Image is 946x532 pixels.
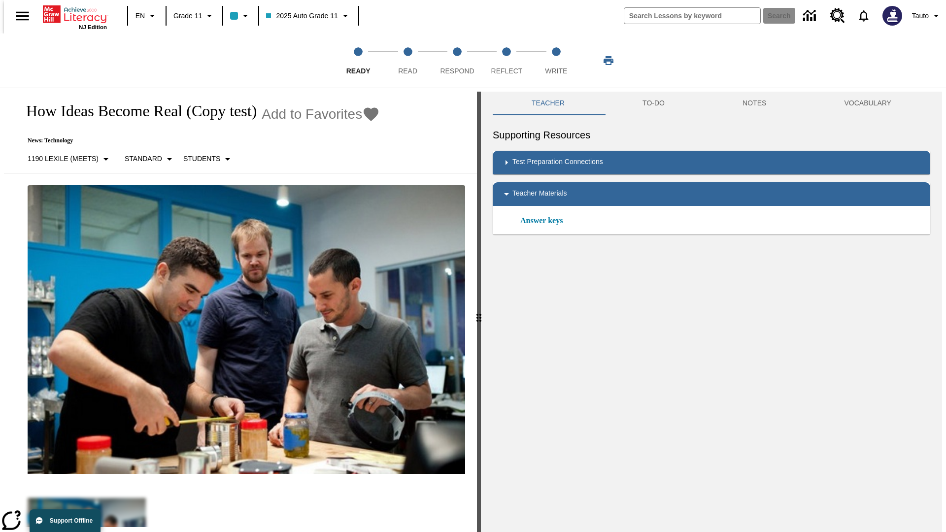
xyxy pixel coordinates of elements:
button: Support Offline [30,509,101,532]
p: Test Preparation Connections [512,157,603,168]
div: activity [481,92,942,532]
button: Respond step 3 of 5 [429,33,486,88]
span: Tauto [912,11,929,21]
span: 2025 Auto Grade 11 [266,11,338,21]
a: Notifications [851,3,877,29]
button: Teacher [493,92,604,115]
input: search field [624,8,760,24]
div: Home [43,3,107,30]
button: Write step 5 of 5 [528,33,585,88]
span: NJ Edition [79,24,107,30]
h1: How Ideas Become Real (Copy test) [16,102,257,120]
span: Respond [440,67,474,75]
button: Print [593,52,624,69]
span: Ready [346,67,371,75]
button: Add to Favorites - How Ideas Become Real (Copy test) [262,105,380,123]
button: Open side menu [8,1,37,31]
a: Resource Center, Will open in new tab [824,2,851,29]
button: Select Student [179,150,237,168]
p: Standard [125,154,162,164]
button: VOCABULARY [805,92,930,115]
span: EN [135,11,145,21]
span: Read [398,67,417,75]
p: Teacher Materials [512,188,567,200]
div: Press Enter or Spacebar and then press right and left arrow keys to move the slider [477,92,481,532]
button: Class color is light blue. Change class color [226,7,255,25]
p: News: Technology [16,137,380,144]
a: Data Center [797,2,824,30]
img: Quirky founder Ben Kaufman tests a new product with co-worker Gaz Brown and product inventor Jon ... [28,185,465,474]
p: Students [183,154,220,164]
button: NOTES [704,92,805,115]
div: Teacher Materials [493,182,930,206]
button: Class: 2025 Auto Grade 11, Select your class [262,7,355,25]
span: Reflect [491,67,523,75]
button: TO-DO [604,92,704,115]
button: Ready step 1 of 5 [330,33,387,88]
button: Reflect step 4 of 5 [478,33,535,88]
span: Write [545,67,567,75]
div: Test Preparation Connections [493,151,930,174]
span: Add to Favorites [262,106,362,122]
span: Grade 11 [173,11,202,21]
button: Grade: Grade 11, Select a grade [169,7,219,25]
a: Answer keys, Will open in new browser window or tab [520,215,563,227]
span: Support Offline [50,517,93,524]
h6: Supporting Resources [493,127,930,143]
button: Scaffolds, Standard [121,150,179,168]
button: Profile/Settings [908,7,946,25]
button: Read step 2 of 5 [379,33,436,88]
button: Select a new avatar [877,3,908,29]
p: 1190 Lexile (Meets) [28,154,99,164]
div: Instructional Panel Tabs [493,92,930,115]
button: Select Lexile, 1190 Lexile (Meets) [24,150,116,168]
button: Language: EN, Select a language [131,7,163,25]
div: reading [4,92,477,527]
img: Avatar [882,6,902,26]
